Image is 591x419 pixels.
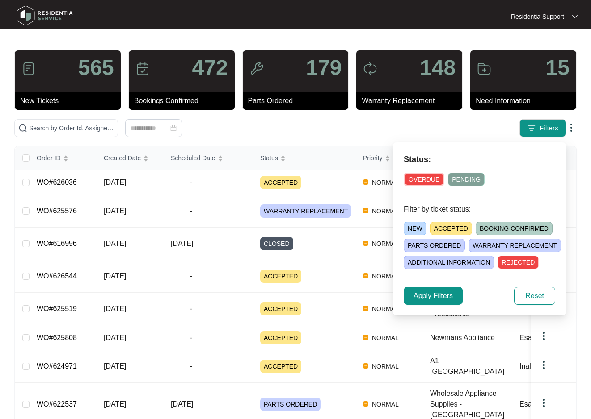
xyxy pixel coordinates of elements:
span: Scheduled Date [171,153,215,163]
button: filter iconFilters [519,119,566,137]
a: WO#626036 [37,178,77,186]
img: dropdown arrow [566,122,577,133]
img: search-icon [18,124,27,133]
button: Apply Filters [404,287,463,305]
span: ACCEPTED [260,360,301,373]
img: icon [249,62,264,76]
a: WO#616996 [37,240,77,247]
span: NORMAL [368,303,402,314]
img: filter icon [527,124,536,133]
span: Esatto [519,400,540,408]
p: 565 [78,57,114,79]
div: A1 [GEOGRAPHIC_DATA] [430,356,512,377]
img: residentia service logo [13,2,76,29]
p: 472 [192,57,228,79]
span: NORMAL [368,206,402,216]
img: Vercel Logo [363,273,368,278]
span: - [171,271,212,282]
span: NORMAL [368,238,402,249]
span: PARTS ORDERED [260,398,321,411]
span: ACCEPTED [260,176,301,189]
p: 179 [306,57,342,79]
span: [DATE] [104,362,126,370]
span: [DATE] [104,240,126,247]
span: Filters [540,124,558,133]
img: icon [135,62,150,76]
img: Vercel Logo [363,208,368,213]
span: ACCEPTED [260,302,301,315]
a: WO#624971 [37,362,77,370]
span: PARTS ORDERED [404,239,465,252]
span: [DATE] [104,207,126,215]
img: icon [363,62,377,76]
span: NORMAL [368,361,402,372]
span: REJECTED [498,256,539,269]
span: ADDITIONAL INFORMATION [404,256,494,269]
span: Order ID [37,153,61,163]
span: [DATE] [104,400,126,408]
img: dropdown arrow [538,331,549,341]
button: Reset [514,287,555,305]
img: icon [477,62,491,76]
span: Inalto [519,362,537,370]
th: Order ID [30,146,97,170]
span: Priority [363,153,383,163]
span: - [171,361,212,372]
span: Reset [525,290,544,301]
span: NORMAL [368,177,402,188]
span: NORMAL [368,271,402,282]
span: BOOKING CONFIRMED [476,222,553,235]
img: dropdown arrow [538,398,549,408]
span: ACCEPTED [260,331,301,344]
span: - [171,332,212,343]
span: ACCEPTED [260,270,301,283]
p: Bookings Confirmed [134,95,235,106]
a: WO#622537 [37,400,77,408]
img: Vercel Logo [363,241,368,246]
div: Newmans Appliance [430,332,512,343]
span: [DATE] [104,272,126,280]
p: Residentia Support [511,12,564,21]
img: Vercel Logo [363,179,368,185]
th: Scheduled Date [164,146,253,170]
span: NORMAL [368,399,402,410]
p: New Tickets [20,95,121,106]
a: WO#625808 [37,334,77,341]
span: [DATE] [171,240,193,247]
p: Warranty Replacement [362,95,462,106]
span: [DATE] [171,400,193,408]
p: 15 [546,57,570,79]
span: Status [260,153,278,163]
img: dropdown arrow [572,14,578,19]
th: Created Date [97,146,164,170]
img: dropdown arrow [538,360,549,370]
p: Filter by ticket status: [404,204,555,215]
img: Vercel Logo [363,335,368,340]
span: WARRANTY REPLACEMENT [260,204,351,218]
img: icon [21,62,36,76]
a: WO#625519 [37,305,77,312]
span: PENDING [448,173,485,186]
a: WO#625576 [37,207,77,215]
img: Vercel Logo [363,401,368,407]
span: Created Date [104,153,141,163]
img: Vercel Logo [363,363,368,369]
span: - [171,206,212,216]
p: Need Information [476,95,576,106]
th: Priority [356,146,423,170]
p: 148 [420,57,456,79]
span: Esatto [519,334,540,341]
p: Status: [404,153,555,166]
span: NEW [404,222,426,235]
a: WO#626544 [37,272,77,280]
span: [DATE] [104,178,126,186]
span: WARRANTY REPLACEMENT [469,239,561,252]
span: [DATE] [104,334,126,341]
span: OVERDUE [404,173,444,186]
p: Parts Ordered [248,95,349,106]
span: NORMAL [368,332,402,343]
span: CLOSED [260,237,293,250]
img: Vercel Logo [363,306,368,311]
span: [DATE] [104,305,126,312]
th: Status [253,146,356,170]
